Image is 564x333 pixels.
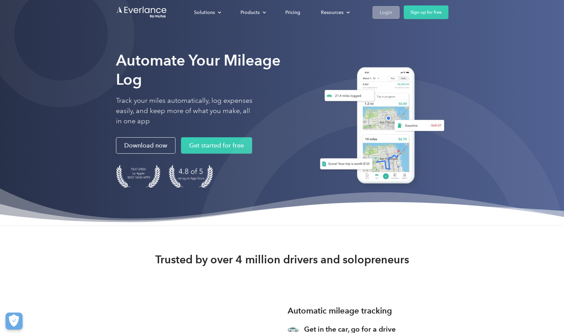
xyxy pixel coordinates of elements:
[288,305,392,317] h3: Automatic mileage tracking
[234,6,272,18] div: Products
[155,253,409,266] strong: Trusted by over 4 million drivers and solopreneurs
[116,96,253,126] p: Track your miles automatically, log expenses easily, and keep more of what you make, all in one app
[380,8,392,17] div: Login
[285,8,300,17] div: Pricing
[187,6,227,18] div: Solutions
[169,165,213,188] img: 4.9 out of 5 stars on the app store
[181,137,252,154] a: Get started for free
[116,6,167,19] a: Go to homepage
[321,8,343,17] div: Resources
[278,6,307,18] a: Pricing
[116,165,160,188] img: Badge for Featured by Apple Best New Apps
[5,313,23,330] button: Cookies Settings
[372,6,399,19] a: Login
[240,8,260,17] div: Products
[404,5,448,19] a: Sign up for free
[116,137,175,154] a: Download now
[194,8,215,17] div: Solutions
[314,6,355,18] div: Resources
[312,62,448,192] img: Everlance, mileage tracker app, expense tracking app
[116,51,280,88] strong: Automate Your Mileage Log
